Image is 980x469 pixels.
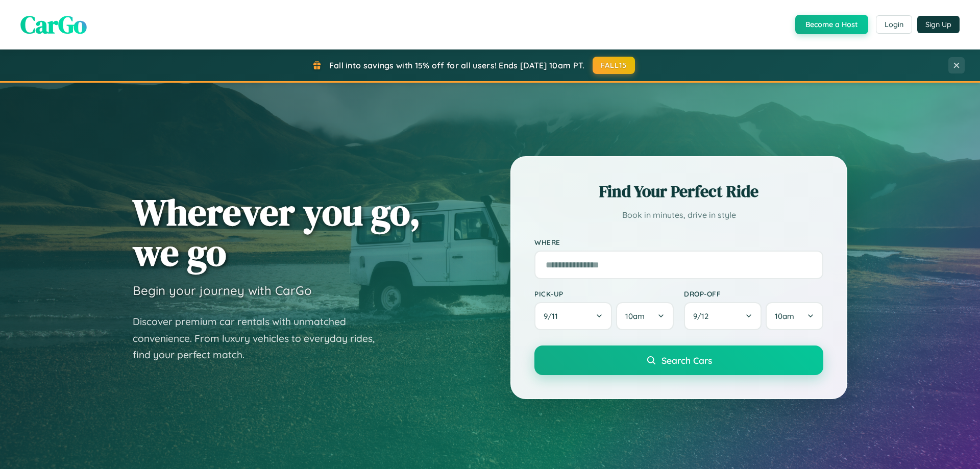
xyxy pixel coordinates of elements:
[329,60,585,70] span: Fall into savings with 15% off for all users! Ends [DATE] 10am PT.
[684,302,762,330] button: 9/12
[684,289,823,298] label: Drop-off
[876,15,912,34] button: Login
[534,208,823,223] p: Book in minutes, drive in style
[133,313,388,363] p: Discover premium car rentals with unmatched convenience. From luxury vehicles to everyday rides, ...
[544,311,563,321] span: 9 / 11
[593,57,635,74] button: FALL15
[534,238,823,246] label: Where
[534,289,674,298] label: Pick-up
[133,283,312,298] h3: Begin your journey with CarGo
[775,311,794,321] span: 10am
[133,192,421,273] h1: Wherever you go, we go
[917,16,960,33] button: Sign Up
[693,311,714,321] span: 9 / 12
[534,302,612,330] button: 9/11
[616,302,674,330] button: 10am
[625,311,645,321] span: 10am
[795,15,868,34] button: Become a Host
[766,302,823,330] button: 10am
[534,345,823,375] button: Search Cars
[20,8,87,41] span: CarGo
[534,180,823,203] h2: Find Your Perfect Ride
[661,355,712,366] span: Search Cars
